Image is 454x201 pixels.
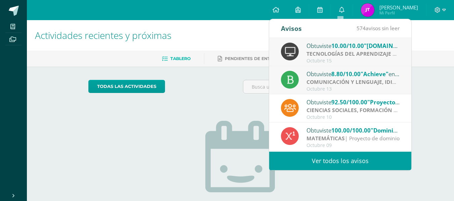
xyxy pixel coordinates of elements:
a: Pendientes de entrega [218,53,282,64]
div: Obtuviste en [306,41,400,50]
div: Octubre 15 [306,58,400,64]
div: Octubre 10 [306,114,400,120]
a: Ver todos los avisos [269,152,411,170]
span: "Achieve" [361,70,388,78]
span: Mi Perfil [379,10,418,16]
span: "Dominio 3-Aleks(2)" [371,127,428,134]
img: 12c8e9fd370cddd27b8f04261aae6b27.png [361,3,374,17]
div: Obtuviste en [306,126,400,135]
span: 100.00/100.00 [331,127,371,134]
strong: COMUNICACIÓN Y LENGUAJE, IDIOMA ESPAÑOL [306,78,431,86]
input: Busca una actividad próxima aquí... [243,80,392,93]
span: Actividades recientes y próximas [35,29,171,42]
div: Obtuviste en [306,98,400,106]
div: | Proyecto de dominio [306,135,400,142]
strong: MATEMÁTICAS [306,135,345,142]
span: Pendientes de entrega [225,56,282,61]
span: "Proyecto final" [367,98,412,106]
span: "[DOMAIN_NAME]" [364,42,417,50]
span: 92.50/100.00 [331,98,367,106]
div: Octubre 09 [306,143,400,148]
a: Tablero [162,53,191,64]
span: avisos sin leer [357,24,400,32]
strong: TECNOLOGÍAS DEL APRENDIZAJE Y LA COMUNICACIÓN [306,50,448,57]
div: Octubre 13 [306,86,400,92]
div: Obtuviste en [306,69,400,78]
div: | Proyecto de dominio [306,78,400,86]
span: 10.00/10.00 [331,42,364,50]
div: Avisos [281,19,302,38]
span: 574 [357,24,366,32]
span: [PERSON_NAME] [379,4,418,11]
span: Tablero [170,56,191,61]
span: 8.80/10.00 [331,70,361,78]
a: todas las Actividades [88,80,165,93]
div: | Proyecto de dominio [306,50,400,58]
div: | Proyecto final [306,106,400,114]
